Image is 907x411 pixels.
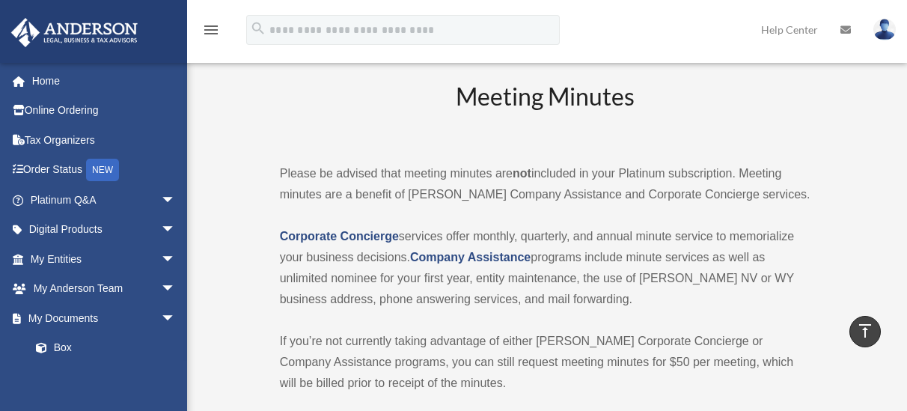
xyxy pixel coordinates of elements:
span: arrow_drop_down [161,303,191,334]
h2: Meeting Minutes [280,80,811,142]
a: menu [202,26,220,39]
i: search [250,20,266,37]
p: services offer monthly, quarterly, and annual minute service to memorialize your business decisio... [280,226,811,310]
a: Company Assistance [410,251,531,264]
a: My Documentsarrow_drop_down [10,303,198,333]
a: Home [10,66,198,96]
span: arrow_drop_down [161,274,191,305]
i: menu [202,21,220,39]
a: Online Ordering [10,96,198,126]
a: Box [21,333,198,363]
a: My Anderson Teamarrow_drop_down [10,274,198,304]
a: Platinum Q&Aarrow_drop_down [10,185,198,215]
a: My Entitiesarrow_drop_down [10,244,198,274]
a: Corporate Concierge [280,230,399,243]
span: arrow_drop_down [161,215,191,246]
a: Order StatusNEW [10,155,198,186]
span: arrow_drop_down [161,185,191,216]
p: Please be advised that meeting minutes are included in your Platinum subscription. Meeting minute... [280,163,811,205]
i: vertical_align_top [856,322,874,340]
a: Tax Organizers [10,125,198,155]
span: arrow_drop_down [161,244,191,275]
div: NEW [86,159,119,181]
img: Anderson Advisors Platinum Portal [7,18,142,47]
strong: not [513,167,531,180]
a: vertical_align_top [849,316,881,347]
img: User Pic [873,19,896,40]
p: If you’re not currently taking advantage of either [PERSON_NAME] Corporate Concierge or Company A... [280,331,811,394]
a: Digital Productsarrow_drop_down [10,215,198,245]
